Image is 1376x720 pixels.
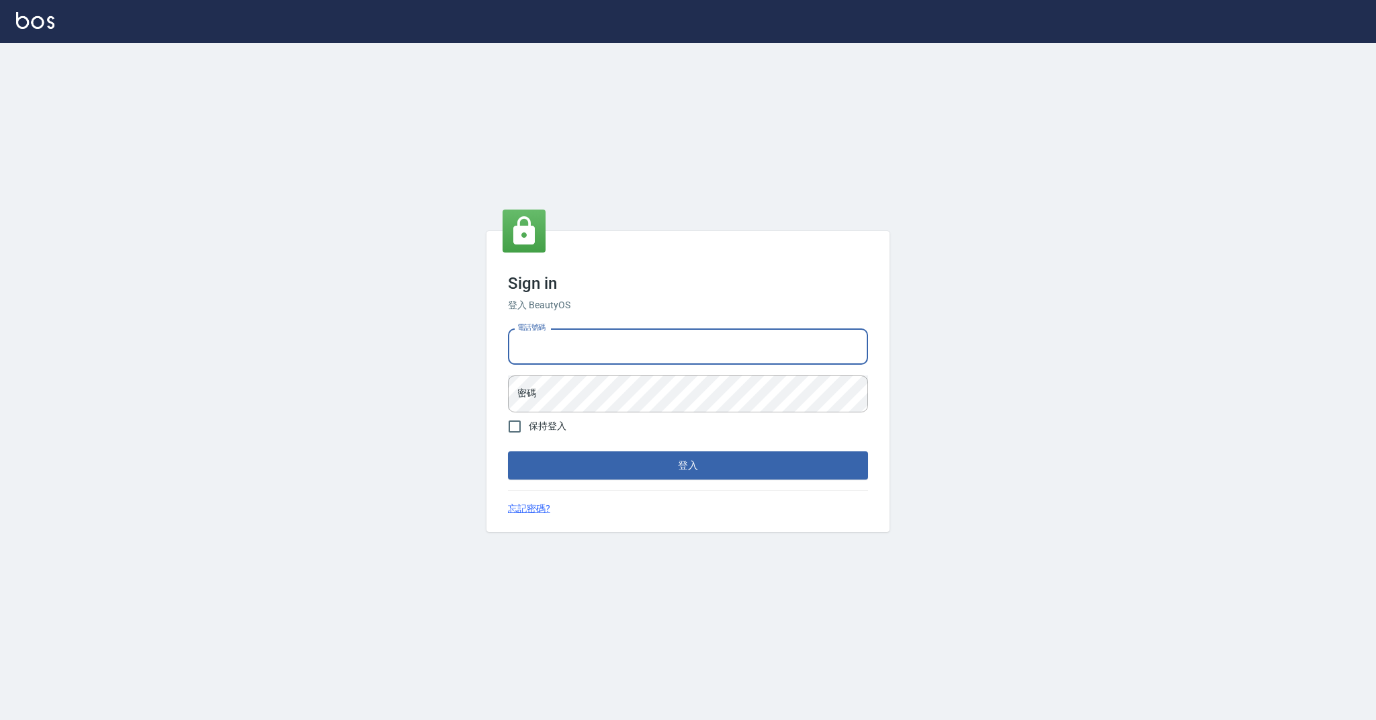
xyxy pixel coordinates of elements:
[529,419,566,433] span: 保持登入
[508,451,868,480] button: 登入
[517,322,546,332] label: 電話號碼
[508,274,868,293] h3: Sign in
[508,502,550,516] a: 忘記密碼?
[16,12,54,29] img: Logo
[508,298,868,312] h6: 登入 BeautyOS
